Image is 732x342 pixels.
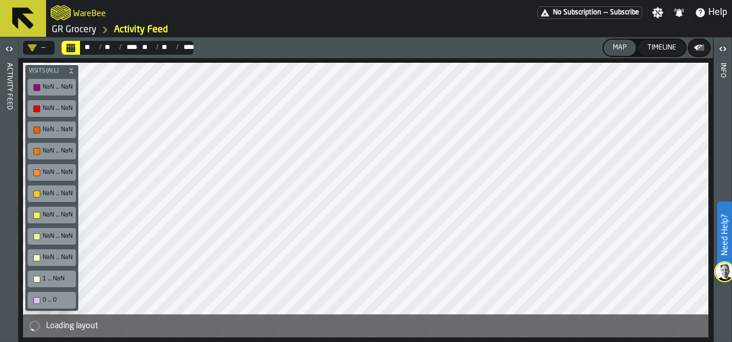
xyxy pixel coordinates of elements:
[1,40,17,60] label: button-toggle-Open
[43,233,73,240] div: NaN ... NaN
[30,252,74,264] div: NaN ... NaN
[30,273,74,285] div: 1 ... NaN
[25,204,78,226] div: button-toolbar-undefined
[5,60,13,339] div: Activity Feed
[158,44,169,52] div: Select date range
[26,68,66,74] span: Visits (All)
[23,41,55,55] div: DropdownMenuValue-
[43,275,73,283] div: 1 ... NaN
[101,44,112,52] div: Select date range
[43,190,73,197] div: NaN ... NaN
[25,65,78,77] button: button-
[149,44,158,52] div: /
[169,44,178,52] div: /
[689,40,710,56] button: button-
[43,211,73,219] div: NaN ... NaN
[112,44,121,52] div: /
[638,40,685,56] button: button-Timeline
[608,44,631,52] div: Map
[25,247,78,268] div: button-toolbar-undefined
[62,41,80,55] button: Select date range
[25,162,78,183] div: button-toolbar-undefined
[23,314,708,337] div: alert-Loading layout
[30,81,74,93] div: NaN ... NaN
[714,37,731,342] header: Info
[30,188,74,200] div: NaN ... NaN
[610,9,639,17] span: Subscribe
[604,40,636,56] button: button-Map
[719,60,727,339] div: Info
[25,268,78,290] div: button-toolbar-undefined
[25,98,78,119] div: button-toolbar-undefined
[62,41,193,55] div: Select date range
[51,23,389,37] nav: Breadcrumb
[138,44,148,52] div: Select date range
[30,145,74,157] div: NaN ... NaN
[25,140,78,162] div: button-toolbar-undefined
[178,44,189,52] div: Select date range
[669,7,689,18] label: button-toggle-Notifications
[718,203,731,267] label: Need Help?
[30,166,74,178] div: NaN ... NaN
[43,147,73,155] div: NaN ... NaN
[30,102,74,115] div: NaN ... NaN
[30,294,74,306] div: 0 ... 0
[91,44,101,52] div: /
[30,124,74,136] div: NaN ... NaN
[30,230,74,242] div: NaN ... NaN
[537,6,642,19] a: link-to-/wh/i/e451d98b-95f6-4604-91ff-c80219f9c36d/pricing/
[647,7,668,18] label: button-toggle-Settings
[43,83,73,91] div: NaN ... NaN
[132,44,138,52] span: —
[25,77,78,98] div: button-toolbar-undefined
[121,44,132,52] div: Select date range
[604,9,608,17] span: —
[28,43,45,52] div: DropdownMenuValue-
[715,40,731,60] label: button-toggle-Open
[25,290,78,311] div: button-toolbar-undefined
[43,254,73,261] div: NaN ... NaN
[537,6,642,19] div: Menu Subscription
[114,23,168,37] a: link-to-/wh/i/e451d98b-95f6-4604-91ff-c80219f9c36d/feed/3236b697-6562-4c83-a025-c8a911a4c1a3
[30,209,74,221] div: NaN ... NaN
[708,6,727,20] span: Help
[52,23,97,37] a: link-to-/wh/i/e451d98b-95f6-4604-91ff-c80219f9c36d
[553,9,601,17] span: No Subscription
[643,44,681,52] div: Timeline
[51,2,71,23] a: logo-header
[73,7,106,18] h2: Sub Title
[43,169,73,176] div: NaN ... NaN
[25,119,78,140] div: button-toolbar-undefined
[43,297,73,304] div: 0 ... 0
[690,6,732,20] label: button-toggle-Help
[43,105,73,112] div: NaN ... NaN
[43,126,73,134] div: NaN ... NaN
[25,183,78,204] div: button-toolbar-undefined
[25,226,78,247] div: button-toolbar-undefined
[46,321,704,330] div: Loading layout
[81,44,91,52] div: Select date range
